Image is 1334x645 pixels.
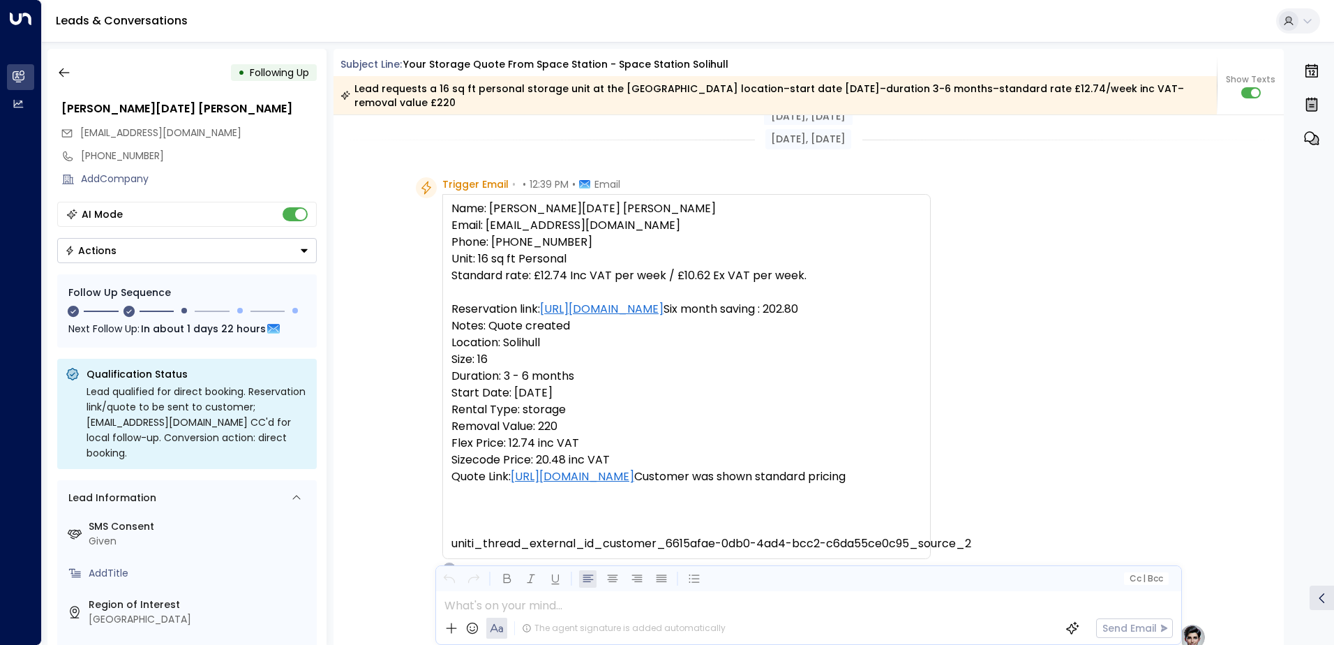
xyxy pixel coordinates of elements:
span: Following Up [250,66,309,80]
div: [DATE], [DATE] [764,107,853,125]
div: [PHONE_NUMBER] [81,149,317,163]
div: Given [89,534,311,549]
div: Next Follow Up: [68,321,306,336]
label: Region of Interest [89,598,311,612]
span: [EMAIL_ADDRESS][DOMAIN_NAME] [80,126,241,140]
div: • [238,60,245,85]
span: • [523,177,526,191]
div: AI Mode [82,207,123,221]
span: allenpatrick2018@yahoo.com [80,126,241,140]
span: In about 1 days 22 hours [141,321,266,336]
div: Button group with a nested menu [57,238,317,263]
span: Email [594,177,620,191]
span: • [512,177,516,191]
button: Actions [57,238,317,263]
div: O [442,562,456,576]
div: AddTitle [89,566,311,581]
button: Undo [440,570,458,588]
span: | [1143,574,1146,584]
a: [URL][DOMAIN_NAME] [511,468,634,485]
span: Show Texts [1226,73,1275,86]
button: Redo [465,570,482,588]
div: Follow Up Sequence [68,286,306,300]
a: Leads & Conversations [56,13,188,29]
span: Cc Bcc [1129,574,1162,584]
pre: Name: [PERSON_NAME][DATE] [PERSON_NAME] Email: [EMAIL_ADDRESS][DOMAIN_NAME] Phone: [PHONE_NUMBER]... [451,200,922,552]
div: AddCompany [81,172,317,186]
p: Qualification Status [87,367,308,381]
span: • [572,177,576,191]
div: [GEOGRAPHIC_DATA] [89,612,311,627]
div: The agent signature is added automatically [522,622,726,635]
span: 12:39 PM [530,177,569,191]
button: Cc|Bcc [1123,572,1168,586]
div: Your storage quote from Space Station - Space Station Solihull [403,57,728,72]
div: [DATE], [DATE] [765,129,851,149]
span: Subject Line: [340,57,402,71]
div: Actions [65,244,117,257]
div: Lead Information [63,491,156,505]
div: [PERSON_NAME][DATE] [PERSON_NAME] [61,101,317,117]
div: Lead requests a 16 sq ft personal storage unit at the [GEOGRAPHIC_DATA] location–start date [DATE... [340,82,1209,110]
label: SMS Consent [89,519,311,534]
div: Lead qualified for direct booking. Reservation link/quote to be sent to customer; [EMAIL_ADDRESS]... [87,384,308,461]
a: [URL][DOMAIN_NAME] [540,301,664,318]
span: Trigger Email [442,177,509,191]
